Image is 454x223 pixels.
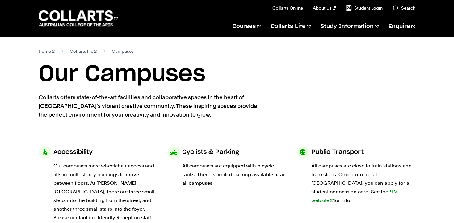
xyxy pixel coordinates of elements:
div: Go to homepage [39,10,118,27]
a: Search [393,5,415,11]
a: Student Login [346,5,383,11]
p: All campuses are close to train stations and tram stops. Once enrolled at [GEOGRAPHIC_DATA], you ... [311,162,415,205]
h3: Accessibility [53,146,93,158]
p: Collarts offers state-of-the-art facilities and collaborative spaces in the heart of [GEOGRAPHIC_... [39,93,264,119]
h3: Cyclists & Parking [182,146,239,158]
a: Collarts Online [272,5,303,11]
span: Campuses [112,47,134,56]
a: Enquire [389,16,415,37]
h3: Public Transport [311,146,364,158]
a: Courses [233,16,261,37]
h1: Our Campuses [39,60,415,88]
a: Collarts life [70,47,97,56]
a: Home [39,47,55,56]
a: About Us [313,5,336,11]
a: PTV website [311,189,397,203]
p: All campuses are equipped with bicycle racks. There is limited parking available near all campuses. [182,162,286,188]
a: Collarts Life [271,16,311,37]
a: Study Information [321,16,379,37]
